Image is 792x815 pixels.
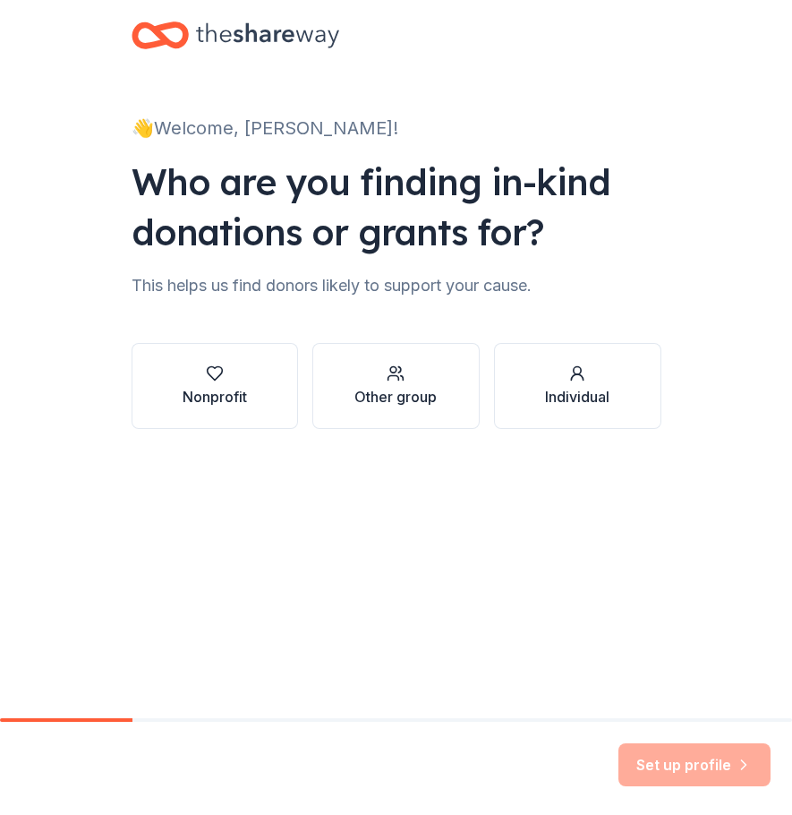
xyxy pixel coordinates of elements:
[132,271,661,300] div: This helps us find donors likely to support your cause.
[312,343,480,429] button: Other group
[132,343,299,429] button: Nonprofit
[132,157,661,257] div: Who are you finding in-kind donations or grants for?
[494,343,661,429] button: Individual
[183,386,247,407] div: Nonprofit
[354,386,437,407] div: Other group
[132,114,661,142] div: 👋 Welcome, [PERSON_NAME]!
[545,386,609,407] div: Individual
